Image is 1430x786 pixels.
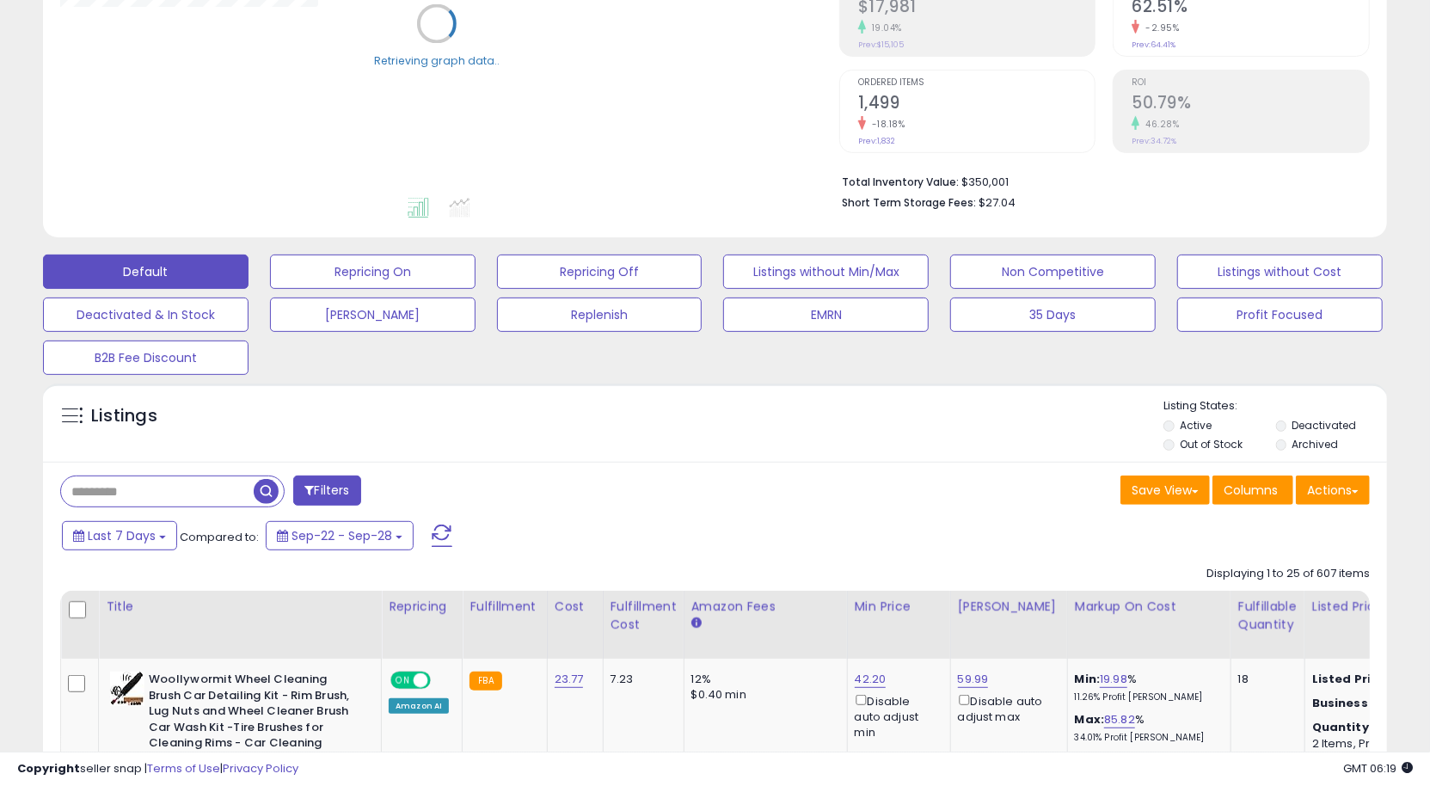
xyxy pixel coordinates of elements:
[270,298,476,332] button: [PERSON_NAME]
[1132,136,1176,146] small: Prev: 34.72%
[1343,760,1413,777] span: 2025-10-6 06:19 GMT
[1238,672,1292,687] div: 18
[855,598,943,616] div: Min Price
[1104,711,1135,728] a: 85.82
[1177,298,1383,332] button: Profit Focused
[958,691,1054,725] div: Disable auto adjust max
[723,298,929,332] button: EMRN
[1132,93,1369,116] h2: 50.79%
[110,672,144,706] img: 414C+OJcjNL._SL40_.jpg
[1075,598,1224,616] div: Markup on Cost
[43,255,249,289] button: Default
[392,673,414,688] span: ON
[180,529,259,545] span: Compared to:
[1224,482,1278,499] span: Columns
[958,671,989,688] a: 59.99
[855,671,887,688] a: 42.20
[1212,476,1293,505] button: Columns
[497,298,703,332] button: Replenish
[374,53,500,69] div: Retrieving graph data..
[1312,671,1390,687] b: Listed Price:
[1177,255,1383,289] button: Listings without Cost
[858,136,895,146] small: Prev: 1,832
[691,616,702,631] small: Amazon Fees.
[1163,398,1387,414] p: Listing States:
[497,255,703,289] button: Repricing Off
[106,598,374,616] div: Title
[270,255,476,289] button: Repricing On
[470,672,501,691] small: FBA
[691,687,834,703] div: $0.40 min
[979,194,1016,211] span: $27.04
[1132,40,1175,50] small: Prev: 64.41%
[389,698,449,714] div: Amazon AI
[1075,671,1101,687] b: Min:
[1206,566,1370,582] div: Displaying 1 to 25 of 607 items
[1312,695,1407,711] b: Business Price:
[842,170,1357,191] li: $350,001
[43,341,249,375] button: B2B Fee Discount
[389,598,455,616] div: Repricing
[691,672,834,687] div: 12%
[149,672,358,771] b: Woollywormit Wheel Cleaning Brush Car Detailing Kit - Rim Brush, Lug Nuts and Wheel Cleaner Brush...
[1181,418,1212,433] label: Active
[1100,671,1127,688] a: 19.98
[88,527,156,544] span: Last 7 Days
[842,195,976,210] b: Short Term Storage Fees:
[91,404,157,428] h5: Listings
[17,761,298,777] div: seller snap | |
[62,521,177,550] button: Last 7 Days
[611,598,677,634] div: Fulfillment Cost
[292,527,392,544] span: Sep-22 - Sep-28
[1075,711,1105,728] b: Max:
[1139,118,1179,131] small: 46.28%
[1075,732,1218,744] p: 34.01% Profit [PERSON_NAME]
[1075,672,1218,703] div: %
[1132,78,1369,88] span: ROI
[43,298,249,332] button: Deactivated & In Stock
[950,255,1156,289] button: Non Competitive
[1120,476,1210,505] button: Save View
[855,691,937,740] div: Disable auto adjust min
[1067,591,1231,659] th: The percentage added to the cost of goods (COGS) that forms the calculator for Min & Max prices.
[950,298,1156,332] button: 35 Days
[1292,437,1339,451] label: Archived
[17,760,80,777] strong: Copyright
[1075,691,1218,703] p: 11.26% Profit [PERSON_NAME]
[1292,418,1357,433] label: Deactivated
[223,760,298,777] a: Privacy Policy
[428,673,456,688] span: OFF
[866,118,905,131] small: -18.18%
[691,598,840,616] div: Amazon Fees
[1139,21,1179,34] small: -2.95%
[1238,598,1298,634] div: Fulfillable Quantity
[293,476,360,506] button: Filters
[555,671,584,688] a: 23.77
[958,598,1060,616] div: [PERSON_NAME]
[1296,476,1370,505] button: Actions
[555,598,596,616] div: Cost
[866,21,902,34] small: 19.04%
[842,175,959,189] b: Total Inventory Value:
[470,598,539,616] div: Fulfillment
[1075,712,1218,744] div: %
[723,255,929,289] button: Listings without Min/Max
[858,40,904,50] small: Prev: $15,105
[611,672,671,687] div: 7.23
[1181,437,1243,451] label: Out of Stock
[858,78,1096,88] span: Ordered Items
[266,521,414,550] button: Sep-22 - Sep-28
[858,93,1096,116] h2: 1,499
[147,760,220,777] a: Terms of Use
